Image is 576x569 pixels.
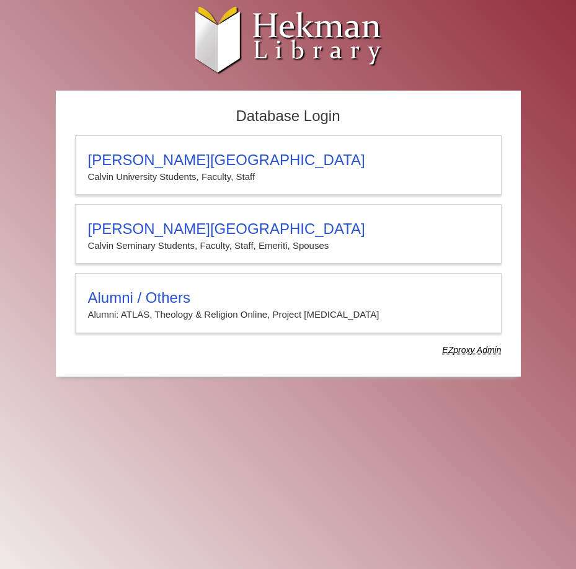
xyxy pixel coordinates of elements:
[75,204,502,264] a: [PERSON_NAME][GEOGRAPHIC_DATA]Calvin Seminary Students, Faculty, Staff, Emeriti, Spouses
[88,289,489,323] summary: Alumni / OthersAlumni: ATLAS, Theology & Religion Online, Project [MEDICAL_DATA]
[75,135,502,195] a: [PERSON_NAME][GEOGRAPHIC_DATA]Calvin University Students, Faculty, Staff
[88,238,489,254] p: Calvin Seminary Students, Faculty, Staff, Emeriti, Spouses
[69,104,508,129] h2: Database Login
[88,307,489,323] p: Alumni: ATLAS, Theology & Religion Online, Project [MEDICAL_DATA]
[442,345,501,355] dfn: Use Alumni login
[88,151,489,169] h3: [PERSON_NAME][GEOGRAPHIC_DATA]
[88,220,489,238] h3: [PERSON_NAME][GEOGRAPHIC_DATA]
[88,289,489,307] h3: Alumni / Others
[88,169,489,185] p: Calvin University Students, Faculty, Staff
